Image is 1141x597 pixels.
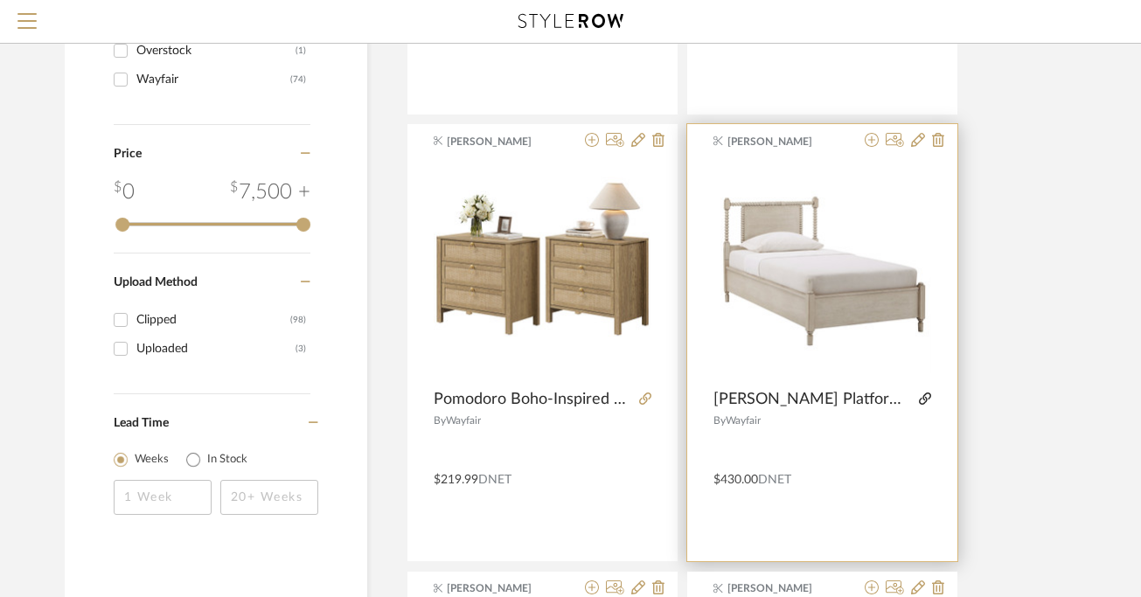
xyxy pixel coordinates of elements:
[136,66,290,94] div: Wayfair
[434,390,632,409] span: Pomodoro Boho-Inspired Rattan Nightstand With 3-Drawer (Set of 2)
[207,451,247,469] label: In Stock
[136,306,290,334] div: Clipped
[758,474,791,486] span: DNET
[290,66,306,94] div: (74)
[220,480,318,515] input: 20+ Weeks
[726,415,761,426] span: Wayfair
[290,306,306,334] div: (98)
[136,335,296,363] div: Uploaded
[114,148,142,160] span: Price
[727,134,838,149] span: [PERSON_NAME]
[114,276,198,288] span: Upload Method
[713,163,931,380] img: Harnden Platform Bed Harnden Platform Bed Harnden Platform Bed Harnden Platform Bed Harnden Platf...
[135,451,169,469] label: Weeks
[447,134,557,149] span: [PERSON_NAME]
[296,335,306,363] div: (3)
[446,415,481,426] span: Wayfair
[230,177,310,208] div: 7,500 +
[713,390,912,409] span: [PERSON_NAME] Platform Bed [PERSON_NAME] Platform Bed [PERSON_NAME] Platform Bed [PERSON_NAME] Pl...
[478,474,511,486] span: DNET
[434,474,478,486] span: $219.99
[114,480,212,515] input: 1 Week
[713,162,931,380] div: 0
[434,415,446,426] span: By
[434,163,651,380] img: Pomodoro Boho-Inspired Rattan Nightstand With 3-Drawer (Set of 2)
[136,37,296,65] div: Overstock
[727,580,838,596] span: [PERSON_NAME]
[447,580,557,596] span: [PERSON_NAME]
[713,415,726,426] span: By
[713,474,758,486] span: $430.00
[114,177,135,208] div: 0
[114,417,169,429] span: Lead Time
[296,37,306,65] div: (1)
